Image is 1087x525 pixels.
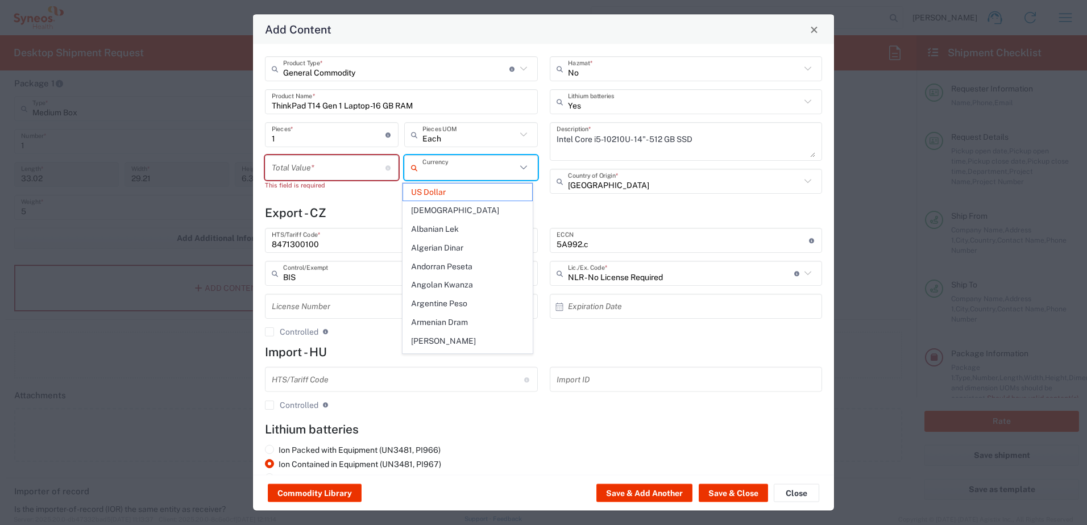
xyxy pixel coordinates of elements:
[403,258,532,276] span: Andorran Peseta
[265,327,318,336] label: Controlled
[774,484,819,502] button: Close
[699,484,768,502] button: Save & Close
[403,276,532,294] span: Angolan Kwanza
[403,220,532,238] span: Albanian Lek
[268,484,362,502] button: Commodity Library
[403,295,532,312] span: Argentine Peso
[265,444,441,455] label: Ion Packed with Equipment (UN3481, PI966)
[265,473,450,483] label: Metal Packed with Equipment (UN3091, PI969)
[265,21,331,37] h4: Add Content
[403,351,532,369] span: Australian Dollar
[403,332,532,350] span: [PERSON_NAME]
[265,459,441,469] label: Ion Contained in Equipment (UN3481, PI967)
[265,422,822,436] h4: Lithium batteries
[265,401,318,410] label: Controlled
[265,180,399,190] div: This field is required
[403,184,532,201] span: US Dollar
[265,345,822,359] h4: Import - HU
[403,314,532,331] span: Armenian Dram
[403,239,532,257] span: Algerian Dinar
[596,484,692,502] button: Save & Add Another
[265,206,822,220] h4: Export - CZ
[806,22,822,37] button: Close
[403,202,532,219] span: [DEMOGRAPHIC_DATA]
